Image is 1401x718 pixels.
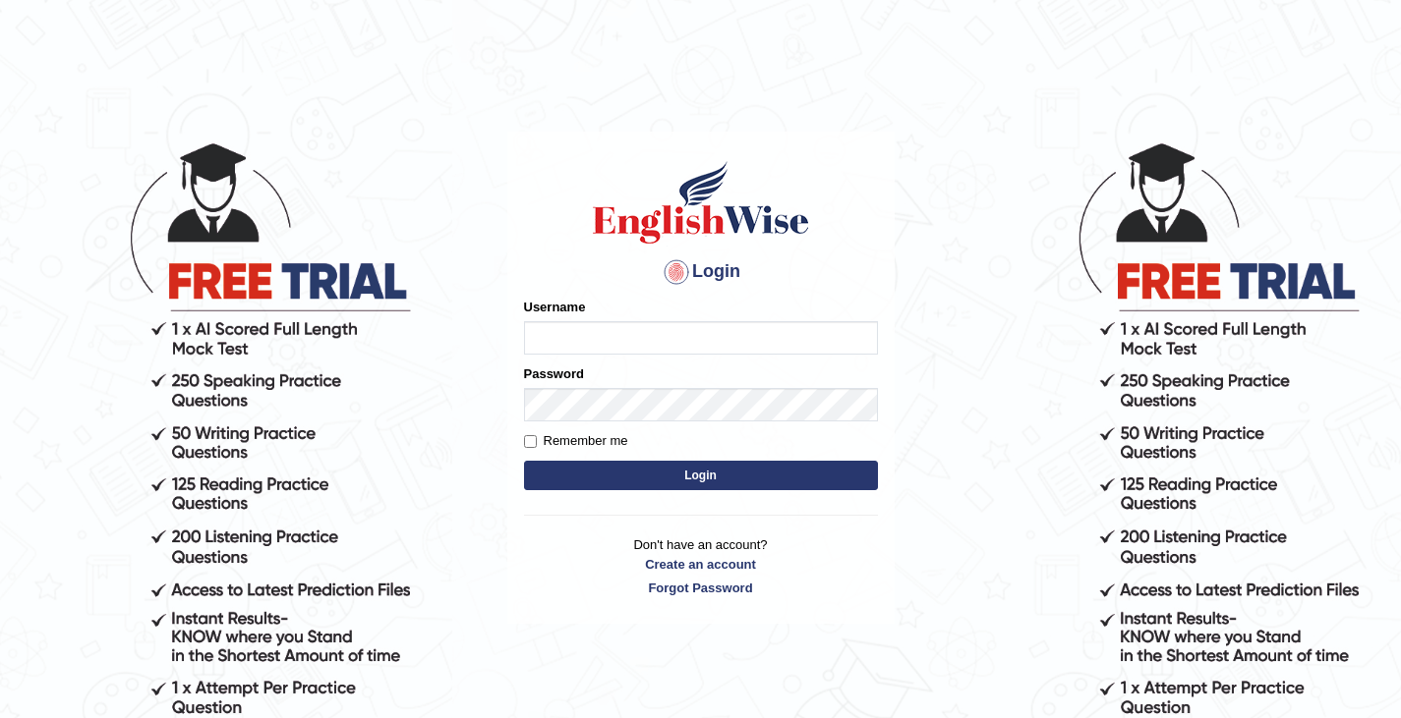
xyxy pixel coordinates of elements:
[524,579,878,597] a: Forgot Password
[524,435,537,448] input: Remember me
[524,461,878,490] button: Login
[524,431,628,451] label: Remember me
[524,364,584,383] label: Password
[524,298,586,316] label: Username
[524,535,878,596] p: Don't have an account?
[524,256,878,288] h4: Login
[524,555,878,574] a: Create an account
[589,158,813,247] img: Logo of English Wise sign in for intelligent practice with AI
